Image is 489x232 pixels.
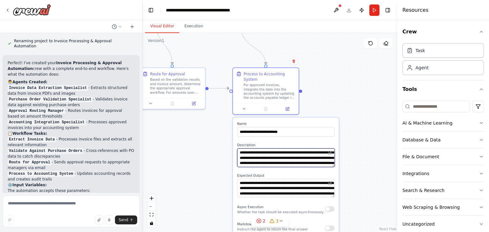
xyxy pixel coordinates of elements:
a: React Flow attribution [379,227,396,231]
div: Database & Data [402,137,441,143]
button: Start a new chat [127,23,137,31]
p: The automation accepts these parameters: [8,188,135,194]
g: Edge from 3b9a149a-4b69-404a-9bed-366b11aacd78 to 2dc3ac52-4051-4901-8d57-70d23b87dc16 [209,85,230,91]
div: Task [415,47,425,54]
strong: Workflow Tasks: [12,131,47,136]
button: Hide left sidebar [146,6,155,15]
button: Upload files [95,215,103,224]
span: 2 [263,218,266,224]
li: - Cross-references with PO data to catch discrepancies [8,148,135,159]
button: Database & Data [402,132,484,148]
button: 23 [251,215,289,227]
strong: Agents Created: [12,80,47,84]
div: Uncategorized [402,221,435,227]
div: Web Scraping & Browsing [402,204,460,210]
code: Invoice Data Extraction Specialist [8,85,88,91]
li: - Routes invoices for approval based on amount thresholds [8,108,135,119]
div: Search & Research [402,187,444,194]
code: Purchase Order Validation Specialist [8,97,93,102]
button: Hide right sidebar [383,6,392,15]
img: Logo [13,4,51,16]
label: Description [237,143,335,147]
button: Click to speak your automation idea [105,215,114,224]
g: Edge from e9b81475-6378-47e3-9e97-be9828439149 to 2dc3ac52-4051-4901-8d57-70d23b87dc16 [239,30,268,64]
span: Send [119,217,128,222]
code: Accounting Integration Specialist [8,119,86,125]
span: Markdown Output [237,222,266,226]
div: Route for Approval [150,71,185,77]
button: Delete node [290,57,298,65]
button: No output available [161,100,183,107]
button: zoom out [147,202,156,211]
span: Renaming project to Invoice Processing & Approval Automation [14,38,135,49]
div: File & Document [402,154,439,160]
button: fit view [147,211,156,219]
code: Approval Routing Manager [8,108,65,114]
li: - Updates accounting records and creates audit trails [8,171,135,182]
li: - Processes approved invoices into your accounting system [8,119,135,131]
h2: ⚙️ [8,182,135,188]
button: AI & Machine Learning [402,115,484,131]
span: Async Execution [237,205,264,209]
button: Open in editor [327,180,333,186]
div: Process to Accounting System [244,71,295,82]
strong: Input Variables: [12,183,47,187]
button: Open in side panel [185,100,203,107]
nav: breadcrumb [166,7,237,13]
h4: Resources [402,6,429,14]
div: Crew [402,41,484,80]
strong: Invoice Processing & Approval Automation [8,61,122,71]
button: Tools [402,80,484,98]
code: Validate Against Purchase Orders [8,148,83,154]
div: Process to Accounting SystemFor approved invoices, integrate the data into the accounting system ... [232,67,299,115]
p: Whether the task should be executed asynchronously. [237,210,324,214]
div: For approved invoices, integrate the data into the accounting system by updating the accounts pay... [244,83,295,100]
code: Process to Accounting System [8,171,74,177]
div: Based on the validation results and invoice amount, determine the appropriate approval workflow. ... [150,78,202,95]
div: React Flow controls [147,194,156,227]
button: Send [115,215,137,224]
li: - Processes invoice files and extracts all relevant information [8,136,135,148]
h2: 🧑‍💼 [8,79,135,85]
code: Route for Approval [8,160,52,165]
button: File & Document [402,148,484,165]
button: Search & Research [402,182,484,199]
button: No output available [254,106,277,112]
button: Integrations [402,165,484,182]
button: Open in side panel [278,106,297,112]
label: Expected Output [237,173,335,177]
div: Agent [415,65,429,71]
div: Route for ApprovalBased on the validation results and invoice amount, determine the appropriate a... [139,67,206,109]
h2: 📋 [8,131,135,136]
span: 3 [276,218,279,224]
button: Web Scraping & Browsing [402,199,484,215]
div: Integrations [402,170,429,177]
button: Open in editor [327,149,333,156]
code: Extract Invoice Data [8,137,56,142]
button: toggle interactivity [147,219,156,227]
button: Execution [179,20,208,33]
button: Visual Editor [145,20,179,33]
div: AI & Machine Learning [402,120,452,126]
div: Version 1 [148,38,164,43]
button: zoom in [147,194,156,202]
li: - Validates invoice data against existing purchase orders [8,96,135,108]
button: Switch to previous chat [109,23,124,31]
button: Improve this prompt [5,215,14,224]
g: Edge from 170aa8db-4d2a-4039-ba1c-e90b52b07273 to 3b9a149a-4b69-404a-9bed-366b11aacd78 [153,24,175,65]
button: Crew [402,23,484,41]
li: - Extracts structured data from invoice PDFs and images [8,85,135,96]
p: Perfect! I've created your crew with a complete end-to-end workflow. Here's what the automation d... [8,60,135,77]
label: Name [237,122,335,126]
li: - Sends approval requests to appropriate managers via email [8,159,135,171]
